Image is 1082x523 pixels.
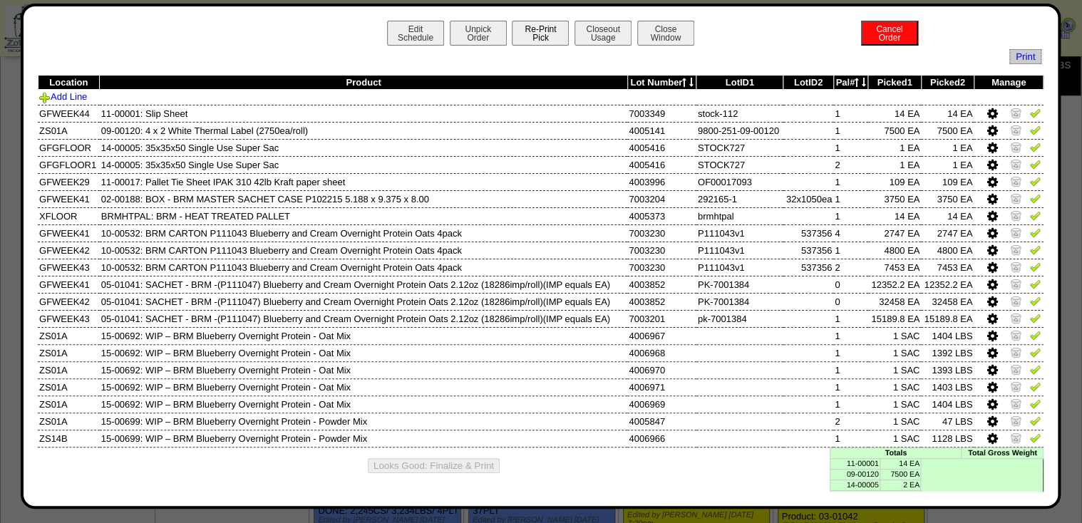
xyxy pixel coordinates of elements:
[868,276,921,293] td: 12352.2 EA
[627,224,696,242] td: 7003230
[868,76,921,90] th: Picked1
[868,310,921,327] td: 15189.8 EA
[627,327,696,344] td: 4006967
[921,122,974,139] td: 7500 EA
[38,430,100,447] td: ZS14B
[38,259,100,276] td: GFWEEK43
[1029,124,1041,135] img: Verify Pick
[1010,227,1021,238] img: Zero Item and Verify
[100,173,627,190] td: 11-00017: Pallet Tie Sheet IPAK 310 42lb Kraft paper sheet
[100,276,627,293] td: 05-01041: SACHET - BRM -(P111047) Blueberry and Cream Overnight Protein Oats 2.12oz (18286imp/rol...
[696,156,783,173] td: STOCK727
[100,105,627,122] td: 11-00001: Slip Sheet
[38,190,100,207] td: GFWEEK41
[921,327,974,344] td: 1404 LBS
[1010,432,1021,443] img: Zero Item and Verify
[833,344,868,361] td: 1
[1029,227,1041,238] img: Verify Pick
[100,327,627,344] td: 15-00692: WIP – BRM Blueberry Overnight Protein - Oat Mix
[100,190,627,207] td: 02-00188: BOX - BRM MASTER SACHET CASE P102215 5.188 x 9.375 x 8.00
[1029,363,1041,375] img: Verify Pick
[921,207,974,224] td: 14 EA
[1010,363,1021,375] img: Zero Item and Verify
[921,395,974,413] td: 1404 LBS
[868,378,921,395] td: 1 SAC
[368,458,500,473] button: Looks Good: Finalize & Print
[868,327,921,344] td: 1 SAC
[387,21,444,46] button: EditSchedule
[1029,192,1041,204] img: Verify Pick
[1010,312,1021,323] img: Zero Item and Verify
[38,173,100,190] td: GFWEEK29
[783,76,833,90] th: LotID2
[627,156,696,173] td: 4005416
[833,259,868,276] td: 2
[38,156,100,173] td: GFGFLOOR1
[1010,380,1021,392] img: Zero Item and Verify
[100,76,627,90] th: Product
[921,105,974,122] td: 14 EA
[868,156,921,173] td: 1 EA
[1029,398,1041,409] img: Verify Pick
[1029,107,1041,118] img: Verify Pick
[38,310,100,327] td: GFWEEK43
[833,413,868,430] td: 2
[696,190,783,207] td: 292165-1
[39,91,87,102] a: Add Line
[868,173,921,190] td: 109 EA
[1010,261,1021,272] img: Zero Item and Verify
[627,378,696,395] td: 4006971
[1029,244,1041,255] img: Verify Pick
[921,293,974,310] td: 32458 EA
[696,76,783,90] th: LotID1
[783,242,833,259] td: 537356
[100,413,627,430] td: 15-00699: WIP – BRM Blueberry Overnight Protein - Powder Mix
[830,458,880,469] td: 11-00001
[100,344,627,361] td: 15-00692: WIP – BRM Blueberry Overnight Protein - Oat Mix
[921,224,974,242] td: 2747 EA
[833,242,868,259] td: 1
[833,156,868,173] td: 2
[696,259,783,276] td: P111043v1
[833,395,868,413] td: 1
[868,224,921,242] td: 2747 EA
[868,207,921,224] td: 14 EA
[38,344,100,361] td: ZS01A
[880,458,920,469] td: 14 EA
[880,490,920,501] td: 109 EA
[783,224,833,242] td: 537356
[1029,312,1041,323] img: Verify Pick
[38,361,100,378] td: ZS01A
[696,139,783,156] td: STOCK727
[100,293,627,310] td: 05-01041: SACHET - BRM -(P111047) Blueberry and Cream Overnight Protein Oats 2.12oz (18286imp/rol...
[1010,209,1021,221] img: Zero Item and Verify
[39,92,51,103] img: Add Item to Order
[1029,329,1041,341] img: Verify Pick
[627,413,696,430] td: 4005847
[1010,158,1021,170] img: Zero Item and Verify
[1029,432,1041,443] img: Verify Pick
[627,276,696,293] td: 4003852
[833,276,868,293] td: 0
[38,207,100,224] td: XFLOOR
[1010,192,1021,204] img: Zero Item and Verify
[868,344,921,361] td: 1 SAC
[1029,141,1041,152] img: Verify Pick
[1009,49,1041,64] a: Print
[38,224,100,242] td: GFWEEK41
[868,293,921,310] td: 32458 EA
[868,430,921,447] td: 1 SAC
[38,413,100,430] td: ZS01A
[830,469,880,480] td: 09-00120
[100,122,627,139] td: 09-00120: 4 x 2 White Thermal Label (2750ea/roll)
[868,122,921,139] td: 7500 EA
[38,105,100,122] td: GFWEEK44
[921,361,974,378] td: 1393 LBS
[100,310,627,327] td: 05-01041: SACHET - BRM -(P111047) Blueberry and Cream Overnight Protein Oats 2.12oz (18286imp/rol...
[1029,175,1041,187] img: Verify Pick
[1010,295,1021,306] img: Zero Item and Verify
[833,361,868,378] td: 1
[921,173,974,190] td: 109 EA
[627,361,696,378] td: 4006970
[1010,124,1021,135] img: Zero Item and Verify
